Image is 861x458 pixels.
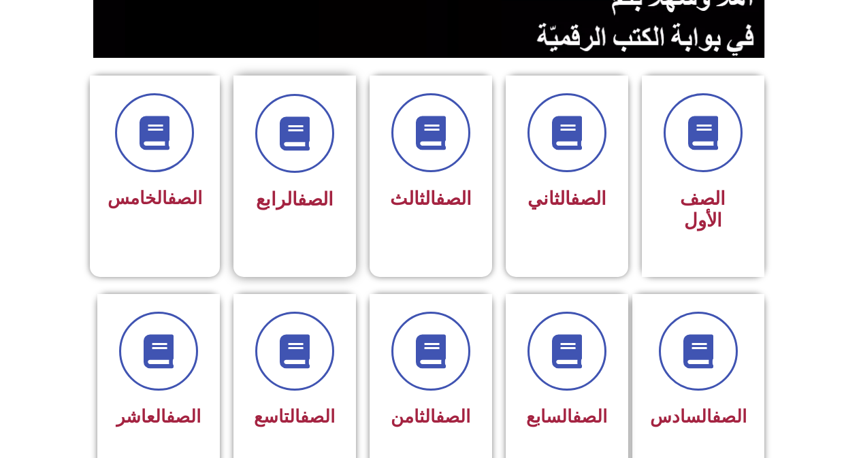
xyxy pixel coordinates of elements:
a: الصف [572,406,607,427]
span: التاسع [254,406,335,427]
a: الصف [297,189,334,210]
span: الصف الأول [680,188,726,231]
a: الصف [712,406,747,427]
span: الرابع [256,189,334,210]
a: الصف [166,406,201,427]
a: الصف [300,406,335,427]
span: الثاني [527,188,606,210]
a: الصف [570,188,606,210]
span: الخامس [108,188,202,208]
span: العاشر [116,406,201,427]
span: السادس [650,406,747,427]
span: الثالث [390,188,472,210]
span: الثامن [391,406,470,427]
a: الصف [167,188,202,208]
a: الصف [436,406,470,427]
span: السابع [526,406,607,427]
a: الصف [436,188,472,210]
